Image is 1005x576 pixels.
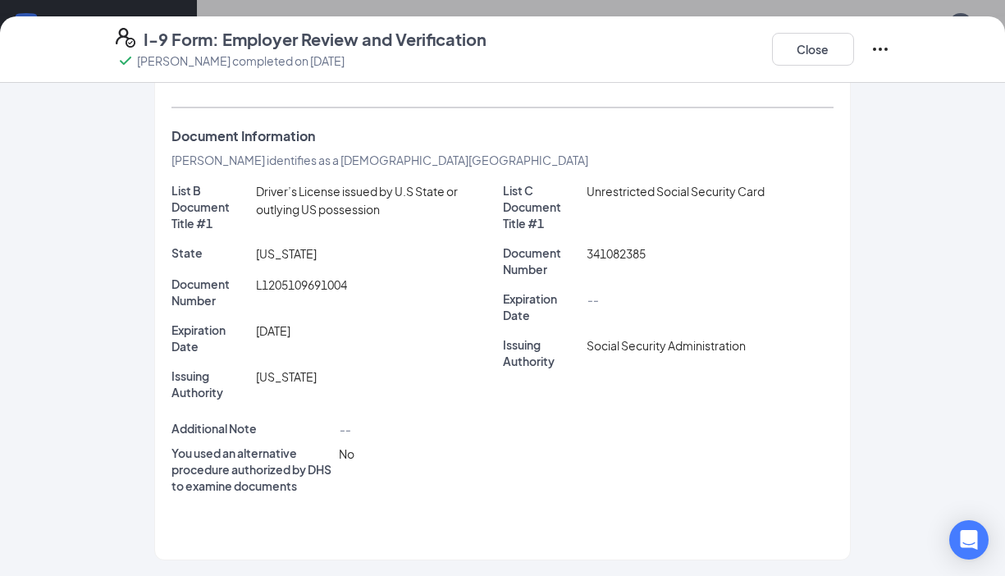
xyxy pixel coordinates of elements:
[171,245,249,261] p: State
[587,338,746,353] span: Social Security Administration
[256,246,317,261] span: [US_STATE]
[503,290,581,323] p: Expiration Date
[256,277,347,292] span: L1205109691004
[256,369,317,384] span: [US_STATE]
[870,39,890,59] svg: Ellipses
[587,292,598,307] span: --
[587,246,646,261] span: 341082385
[503,182,581,231] p: List C Document Title #1
[171,420,332,437] p: Additional Note
[171,182,249,231] p: List B Document Title #1
[144,28,487,51] h4: I-9 Form: Employer Review and Verification
[171,445,332,494] p: You used an alternative procedure authorized by DHS to examine documents
[256,323,290,338] span: [DATE]
[137,53,345,69] p: [PERSON_NAME] completed on [DATE]
[171,128,315,144] span: Document Information
[503,245,581,277] p: Document Number
[339,422,350,437] span: --
[256,184,458,217] span: Driver’s License issued by U.S State or outlying US possession
[339,446,354,461] span: No
[587,184,765,199] span: Unrestricted Social Security Card
[171,276,249,309] p: Document Number
[171,368,249,400] p: Issuing Authority
[503,336,581,369] p: Issuing Authority
[949,520,989,560] div: Open Intercom Messenger
[171,322,249,354] p: Expiration Date
[116,51,135,71] svg: Checkmark
[171,153,588,167] span: [PERSON_NAME] identifies as a [DEMOGRAPHIC_DATA][GEOGRAPHIC_DATA]
[772,33,854,66] button: Close
[116,28,135,48] svg: FormI9EVerifyIcon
